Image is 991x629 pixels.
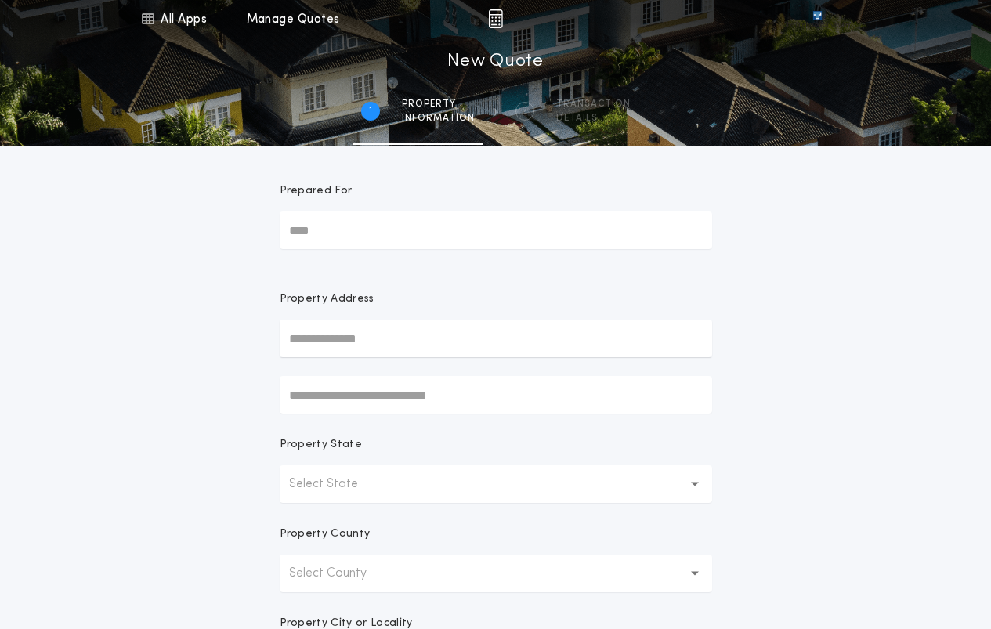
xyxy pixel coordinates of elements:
span: details [556,112,631,125]
img: vs-icon [784,11,850,27]
h2: 2 [522,105,527,117]
p: Select State [289,475,383,493]
p: Select County [289,564,392,583]
p: Property Address [280,291,712,307]
span: Property [402,98,475,110]
span: Transaction [556,98,631,110]
span: information [402,112,475,125]
h2: 1 [369,105,372,117]
h1: New Quote [447,49,543,74]
button: Select State [280,465,712,503]
p: Property State [280,437,362,453]
p: Property County [280,526,371,542]
input: Prepared For [280,211,712,249]
img: img [488,9,503,28]
p: Prepared For [280,183,353,199]
button: Select County [280,555,712,592]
